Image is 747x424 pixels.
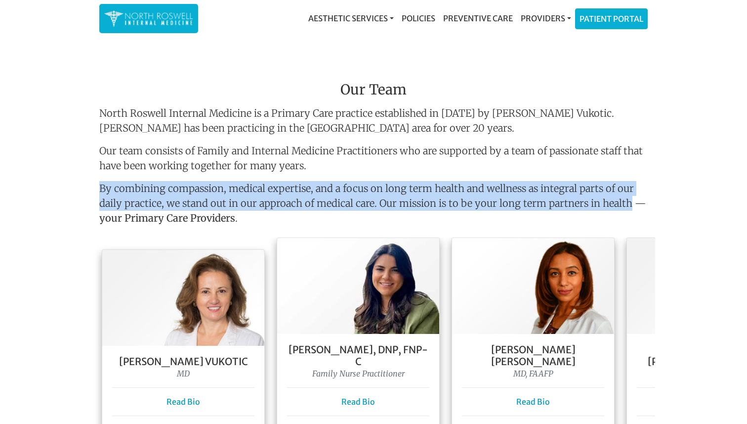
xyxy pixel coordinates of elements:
i: MD, FAAFP [513,369,553,378]
h3: Our Team [99,82,648,102]
p: By combining compassion, medical expertise, and a focus on long term health and wellness as integ... [99,181,648,230]
a: Providers [517,8,575,28]
p: Our team consists of Family and Internal Medicine Practitioners who are supported by a team of pa... [99,143,648,173]
strong: your Primary Care Providers [99,212,235,224]
img: Dr. Farah Mubarak Ali MD, FAAFP [452,238,614,334]
a: Aesthetic Services [304,8,398,28]
a: Read Bio [166,397,200,407]
p: North Roswell Internal Medicine is a Primary Care practice established in [DATE] by [PERSON_NAME]... [99,106,648,136]
img: North Roswell Internal Medicine [104,9,193,28]
a: Read Bio [516,397,550,407]
h5: [PERSON_NAME], DNP, FNP- C [287,344,429,368]
a: Patient Portal [576,9,647,29]
h5: [PERSON_NAME] Vukotic [112,356,254,368]
i: MD [177,369,190,378]
a: Read Bio [341,397,375,407]
img: Dr. Goga Vukotis [102,250,264,346]
a: Preventive Care [439,8,517,28]
h5: [PERSON_NAME] [PERSON_NAME] [462,344,604,368]
i: Family Nurse Practitioner [312,369,405,378]
a: Policies [398,8,439,28]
